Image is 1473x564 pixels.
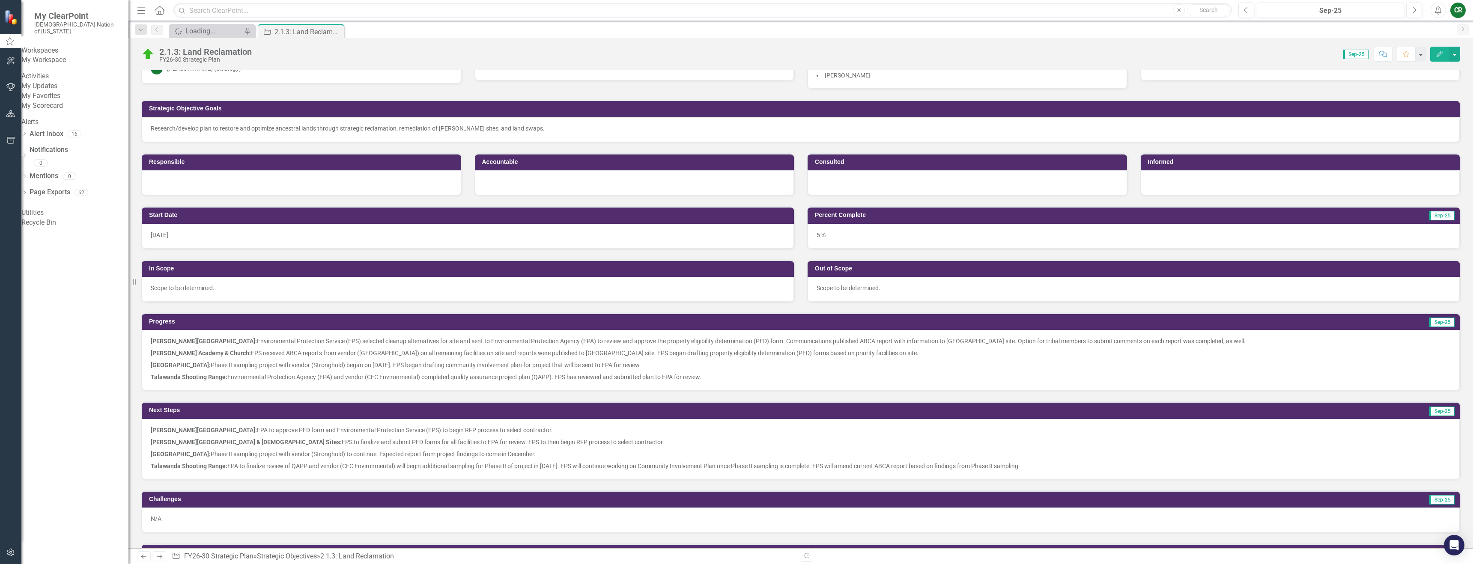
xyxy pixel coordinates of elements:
p: EPS received ABCA reports from vendor ([GEOGRAPHIC_DATA]) on all remaining facilities on site and... [151,347,1451,359]
strong: Talawanda Shooting Range: [151,463,227,469]
span: Sep-25 [1429,407,1455,416]
p: Environmental Protection Service (EPS) selected cleanup alternatives for site and sent to Environ... [151,337,1451,347]
input: Search ClearPoint... [173,3,1232,18]
div: » » [172,552,794,561]
span: [DATE] [151,232,168,238]
button: Sep-25 [1257,3,1404,18]
h3: Start Date [149,212,790,218]
p: EPA to approve PED form and Environmental Protection Service (EPS) to begin RFP process to select... [151,426,1451,436]
div: FY26-30 Strategic Plan [159,56,252,63]
strong: [PERSON_NAME][GEOGRAPHIC_DATA] & [DEMOGRAPHIC_DATA] Sites: [151,439,342,445]
a: FY26-30 Strategic Plan [184,552,253,560]
h3: Strategic Objective Goals [149,105,1455,112]
span: My ClearPoint [34,11,120,21]
img: On Target [141,47,155,61]
strong: [PERSON_NAME][GEOGRAPHIC_DATA]: [151,338,257,344]
strong: Talawanda Shooting Range: [151,374,227,380]
a: My Scorecard [21,101,128,111]
p: Phase II sampling project with vendor (Stronghold) began on [DATE]. EPS began drafting community ... [151,359,1451,371]
p: EPA to finalize review of QAPP and vendor (CEC Environmental) will begin additional sampling for ... [151,460,1451,470]
p: Scope to be determined. [151,284,785,292]
span: Search [1199,6,1218,13]
a: My Updates [21,81,128,91]
h3: Progress [149,318,801,325]
a: My Favorites [21,91,128,101]
div: Sep-25 [1260,6,1401,16]
div: 62 [75,189,88,196]
strong: [PERSON_NAME] Academy & Church: [151,350,251,356]
h3: Percent Complete [815,212,1238,218]
span: Sep-25 [1429,495,1455,505]
h3: Consulted [815,159,1123,165]
div: Loading... [185,26,242,36]
p: N/A [151,514,1451,523]
span: Sep-25 [1343,50,1369,59]
div: 2.1.3: Land Reclamation [159,47,252,56]
a: Notifications [30,145,128,155]
p: Scope to be determined. [817,284,1451,292]
strong: [GEOGRAPHIC_DATA]: [151,451,211,457]
a: Mentions [30,171,58,181]
small: [DEMOGRAPHIC_DATA] Nation of [US_STATE] [34,21,120,35]
div: Utilities [21,208,128,218]
div: 16 [68,131,81,138]
a: Recycle Bin [21,218,128,228]
a: Loading... [171,26,242,36]
h3: Challenges [149,496,868,502]
a: Alert Inbox [30,129,63,139]
p: Environmental Protection Agency (EPA) and vendor (CEC Environmental) completed quality assurance ... [151,371,1451,381]
p: Research/develop plan to restore and optimize ancestral lands through strategic reclamation, reme... [151,124,1451,133]
h3: Out of Scope [815,265,1455,272]
a: My Workspace [21,55,128,65]
span: Sep-25 [1429,318,1455,327]
div: Activities [21,71,128,81]
button: CR [1450,3,1466,18]
p: EPS to finalize and submit PED forms for all facilities to EPA for review. EPS to then begin RFP ... [151,436,1451,448]
span: [PERSON_NAME] [825,72,871,79]
h3: In Scope [149,265,790,272]
div: 2.1.3: Land Reclamation [320,552,394,560]
h3: Responsible [149,159,457,165]
strong: [GEOGRAPHIC_DATA]: [151,362,211,368]
span: Sep-25 [1429,211,1455,220]
img: ClearPoint Strategy [4,10,19,25]
strong: [PERSON_NAME][GEOGRAPHIC_DATA]: [151,427,257,433]
p: Phase II sampling project with vendor (Stronghold) to continue. Expected report from project find... [151,448,1451,460]
div: 2.1.3: Land Reclamation [274,27,342,37]
h3: Informed [1148,159,1456,165]
div: Alerts [21,117,128,127]
h3: Next Steps [149,407,858,413]
div: 0 [63,172,76,180]
div: 5 % [808,224,1460,249]
div: 0 [34,160,48,167]
button: Search [1187,4,1230,16]
a: Page Exports [30,187,70,197]
h3: Accountable [482,159,790,165]
a: Strategic Objectives [257,552,317,560]
div: Open Intercom Messenger [1444,535,1464,555]
div: Workspaces [21,46,128,56]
